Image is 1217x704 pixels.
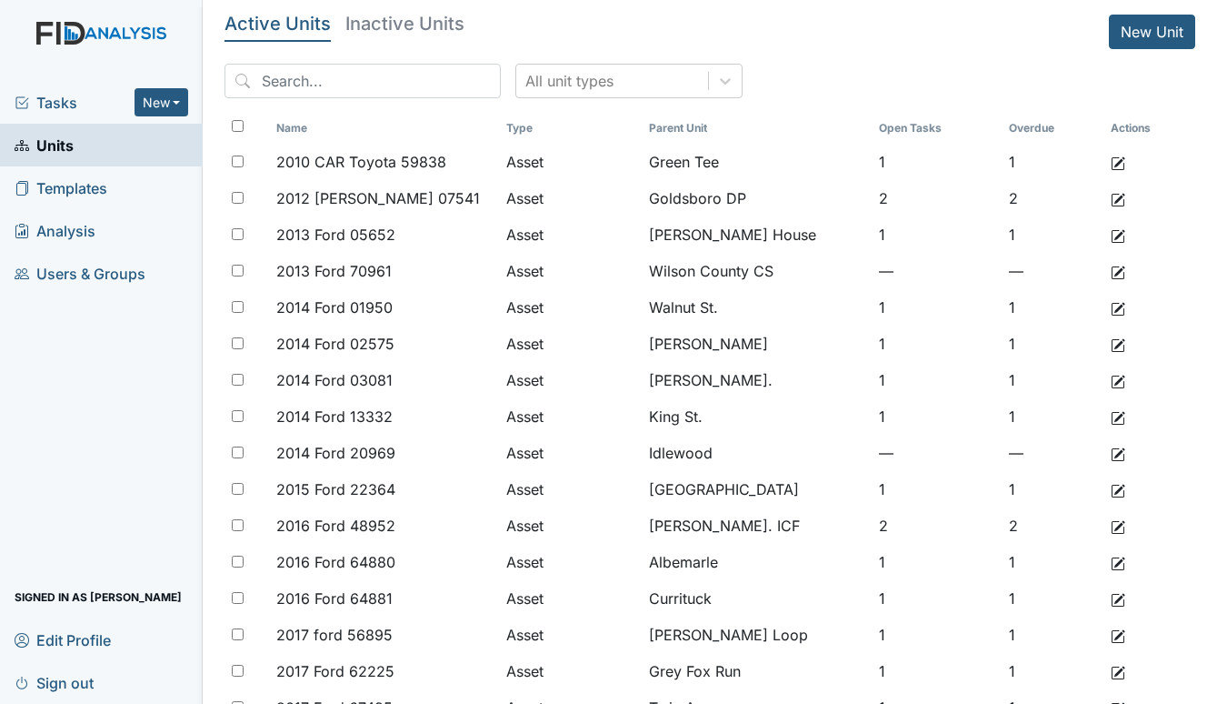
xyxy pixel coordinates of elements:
td: 1 [1002,544,1102,580]
th: Toggle SortBy [872,113,1002,144]
td: [PERSON_NAME]. ICF [642,508,872,544]
td: Asset [499,580,642,617]
td: King St. [642,398,872,435]
td: 1 [872,544,1002,580]
td: — [1002,435,1102,471]
td: Asset [499,544,642,580]
td: 2 [872,508,1002,544]
td: 1 [872,362,1002,398]
span: Sign out [15,669,94,697]
span: Analysis [15,216,95,245]
td: 1 [1002,144,1102,180]
button: New [135,88,189,116]
td: 1 [872,653,1002,689]
span: Edit Profile [15,626,111,654]
span: 2014 Ford 13332 [276,406,393,427]
td: Asset [499,289,642,326]
td: 2 [1002,180,1102,216]
td: Asset [499,144,642,180]
td: Asset [499,508,642,544]
span: 2015 Ford 22364 [276,478,395,500]
span: 2017 ford 56895 [276,624,393,646]
td: 1 [872,216,1002,253]
td: Asset [499,180,642,216]
td: Idlewood [642,435,872,471]
td: Wilson County CS [642,253,872,289]
span: 2014 Ford 02575 [276,333,394,355]
td: 1 [872,580,1002,617]
h5: Active Units [224,15,331,33]
td: 1 [872,617,1002,653]
span: 2013 Ford 05652 [276,224,395,246]
td: Green Tee [642,144,872,180]
span: 2014 Ford 03081 [276,369,393,391]
td: Albemarle [642,544,872,580]
td: 1 [1002,398,1102,435]
td: Asset [499,653,642,689]
td: [GEOGRAPHIC_DATA] [642,471,872,508]
td: Asset [499,617,642,653]
span: Templates [15,174,107,202]
td: 2 [1002,508,1102,544]
td: 1 [872,326,1002,362]
span: Signed in as [PERSON_NAME] [15,583,182,611]
span: 2013 Ford 70961 [276,260,392,282]
td: Currituck [642,580,872,617]
td: 1 [1002,289,1102,326]
span: 2010 CAR Toyota 59838 [276,151,446,173]
td: 1 [1002,216,1102,253]
td: [PERSON_NAME]. [642,362,872,398]
th: Toggle SortBy [642,113,872,144]
td: 2 [872,180,1002,216]
td: 1 [872,289,1002,326]
span: 2012 [PERSON_NAME] 07541 [276,187,480,209]
td: Asset [499,326,642,362]
td: — [1002,253,1102,289]
td: 1 [1002,617,1102,653]
td: Asset [499,435,642,471]
td: Asset [499,253,642,289]
span: 2014 Ford 20969 [276,442,395,464]
span: 2014 Ford 01950 [276,297,393,318]
td: — [872,435,1002,471]
td: [PERSON_NAME] House [642,216,872,253]
th: Toggle SortBy [269,113,499,144]
td: 1 [1002,471,1102,508]
td: Asset [499,216,642,253]
th: Actions [1103,113,1194,144]
td: Grey Fox Run [642,653,872,689]
input: Search... [224,64,501,98]
span: 2016 Ford 64881 [276,588,393,609]
span: Units [15,131,74,159]
td: 1 [1002,653,1102,689]
td: Asset [499,362,642,398]
td: 1 [1002,362,1102,398]
td: 1 [1002,326,1102,362]
span: 2016 Ford 48952 [276,515,395,537]
div: All unit types [525,70,613,92]
td: Goldsboro DP [642,180,872,216]
a: Tasks [15,92,135,114]
td: 1 [872,144,1002,180]
h5: Inactive Units [345,15,464,33]
input: Toggle All Rows Selected [232,120,244,132]
span: 2017 Ford 62225 [276,660,394,682]
td: [PERSON_NAME] [642,326,872,362]
td: [PERSON_NAME] Loop [642,617,872,653]
td: 1 [1002,580,1102,617]
td: Walnut St. [642,289,872,326]
td: Asset [499,471,642,508]
th: Toggle SortBy [499,113,642,144]
td: Asset [499,398,642,435]
th: Toggle SortBy [1002,113,1102,144]
td: — [872,253,1002,289]
a: New Unit [1109,15,1195,49]
td: 1 [872,471,1002,508]
span: 2016 Ford 64880 [276,551,395,573]
td: 1 [872,398,1002,435]
span: Users & Groups [15,259,145,287]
